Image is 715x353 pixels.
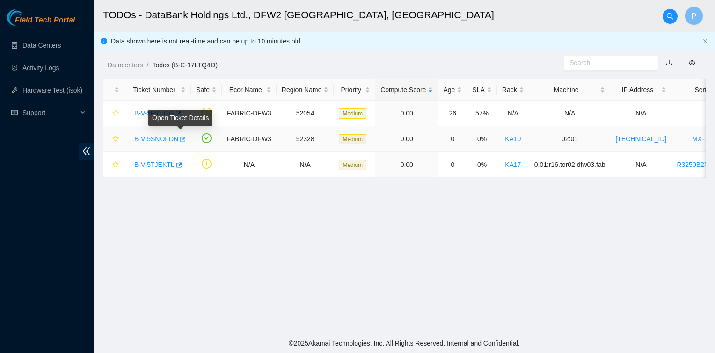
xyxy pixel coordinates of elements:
td: FABRIC-DFW3 [222,101,277,126]
button: P [685,7,703,25]
button: star [108,106,119,121]
span: eye [689,59,695,66]
td: N/A [529,101,611,126]
td: 57% [467,101,496,126]
td: 0% [467,126,496,152]
img: Akamai Technologies [7,9,47,26]
button: star [108,157,119,172]
td: N/A [497,101,529,126]
td: 0 [438,126,467,152]
button: download [659,55,679,70]
span: check-circle [202,133,212,143]
span: Field Tech Portal [15,16,75,25]
a: Todos (B-C-17LTQ4O) [152,61,218,69]
a: Data Centers [22,42,61,49]
span: exclamation-circle [202,108,212,117]
span: double-left [79,143,94,160]
div: Open Ticket Details [148,110,212,126]
a: B-V-5SNOFDN [134,135,178,143]
td: 0% [467,152,496,178]
td: N/A [610,152,671,178]
button: star [108,131,119,146]
button: search [663,9,678,24]
td: N/A [222,152,277,178]
td: N/A [277,152,334,178]
a: download [666,59,672,66]
td: 52328 [277,126,334,152]
a: KA10 [505,135,521,143]
td: 26 [438,101,467,126]
span: Medium [339,108,366,119]
span: star [112,110,119,117]
td: 0.01:r16.tor02.dfw03.fab [529,152,611,178]
td: 0 [438,152,467,178]
a: Datacenters [108,61,143,69]
a: [TECHNICAL_ID] [615,135,666,143]
td: N/A [610,101,671,126]
span: read [11,109,18,116]
td: 0.00 [375,126,438,152]
td: 52054 [277,101,334,126]
a: Hardware Test (isok) [22,86,82,94]
span: / [146,61,148,69]
a: Activity Logs [22,64,59,72]
span: search [663,13,677,20]
a: KA17 [505,161,521,168]
td: FABRIC-DFW3 [222,126,277,152]
a: B-V-5TJEKTL [134,161,175,168]
a: Akamai TechnologiesField Tech Portal [7,17,75,29]
input: Search [569,58,645,68]
span: Medium [339,134,366,144]
td: 0.00 [375,152,438,178]
span: star [112,161,119,169]
button: close [702,38,708,44]
span: exclamation-circle [202,159,212,169]
span: P [692,10,697,22]
span: Medium [339,160,366,170]
span: Support [22,103,78,122]
a: B-V-5PI0JGG [134,109,174,117]
footer: © 2025 Akamai Technologies, Inc. All Rights Reserved. Internal and Confidential. [94,333,715,353]
td: 0.00 [375,101,438,126]
td: 02:01 [529,126,611,152]
span: star [112,136,119,143]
